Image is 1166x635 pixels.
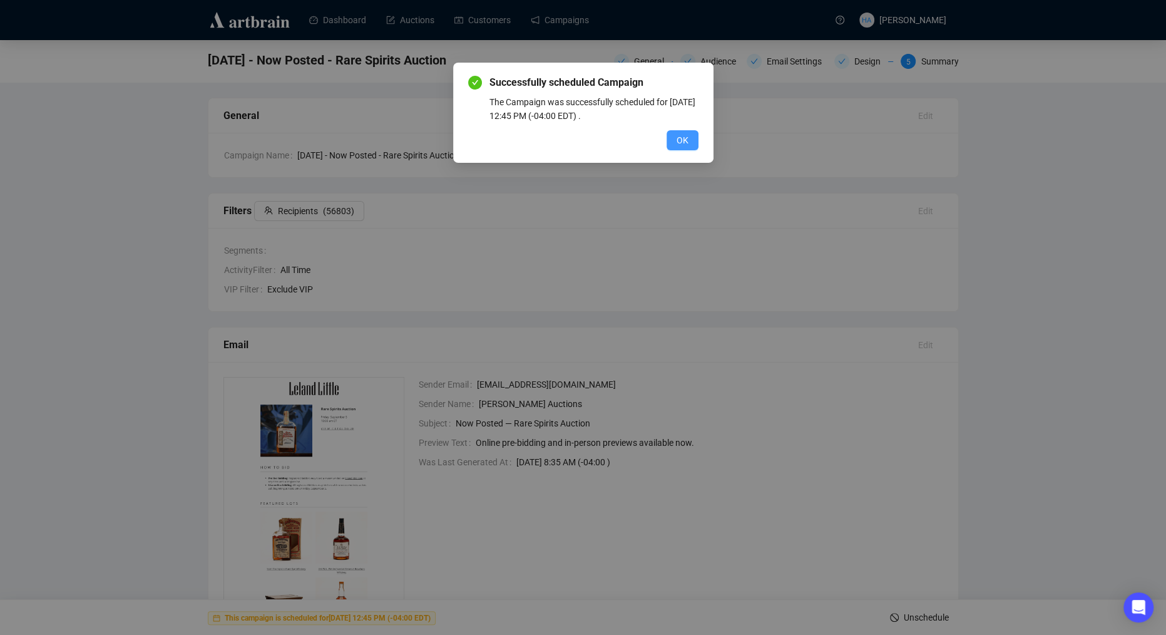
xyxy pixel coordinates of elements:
span: check-circle [468,76,482,90]
div: The Campaign was successfully scheduled for [DATE] 12:45 PM (-04:00 EDT) . [489,95,698,123]
div: Open Intercom Messenger [1123,592,1153,622]
span: Successfully scheduled Campaign [489,75,698,90]
button: OK [667,130,698,150]
span: OK [677,133,688,147]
